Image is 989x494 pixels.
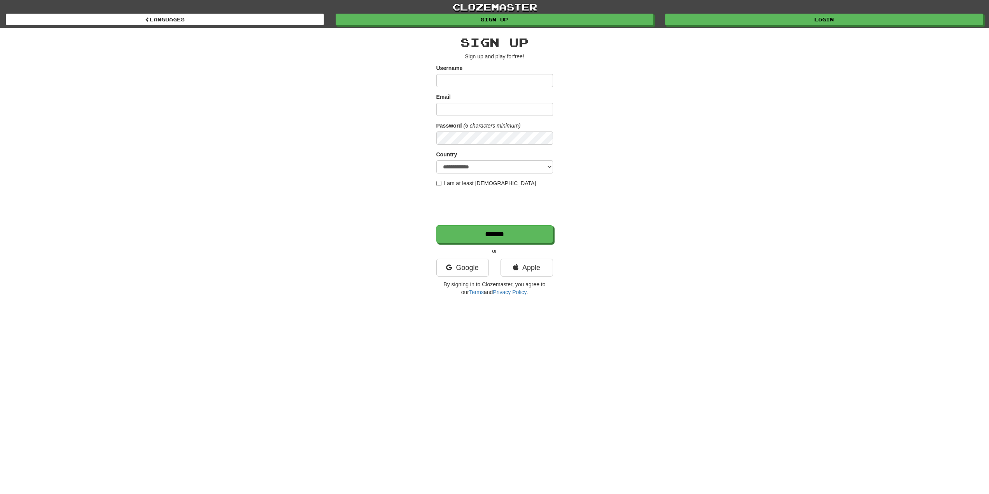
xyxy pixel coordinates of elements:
label: Password [436,122,462,130]
a: Apple [501,259,553,277]
a: Google [436,259,489,277]
label: I am at least [DEMOGRAPHIC_DATA] [436,179,536,187]
iframe: reCAPTCHA [436,191,555,221]
p: By signing in to Clozemaster, you agree to our and . [436,280,553,296]
a: Terms [469,289,484,295]
a: Sign up [336,14,654,25]
em: (6 characters minimum) [464,123,521,129]
input: I am at least [DEMOGRAPHIC_DATA] [436,181,441,186]
a: Login [665,14,983,25]
label: Country [436,151,457,158]
a: Languages [6,14,324,25]
label: Username [436,64,463,72]
u: free [513,53,523,60]
label: Email [436,93,451,101]
p: or [436,247,553,255]
a: Privacy Policy [493,289,526,295]
p: Sign up and play for ! [436,53,553,60]
h2: Sign up [436,36,553,49]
